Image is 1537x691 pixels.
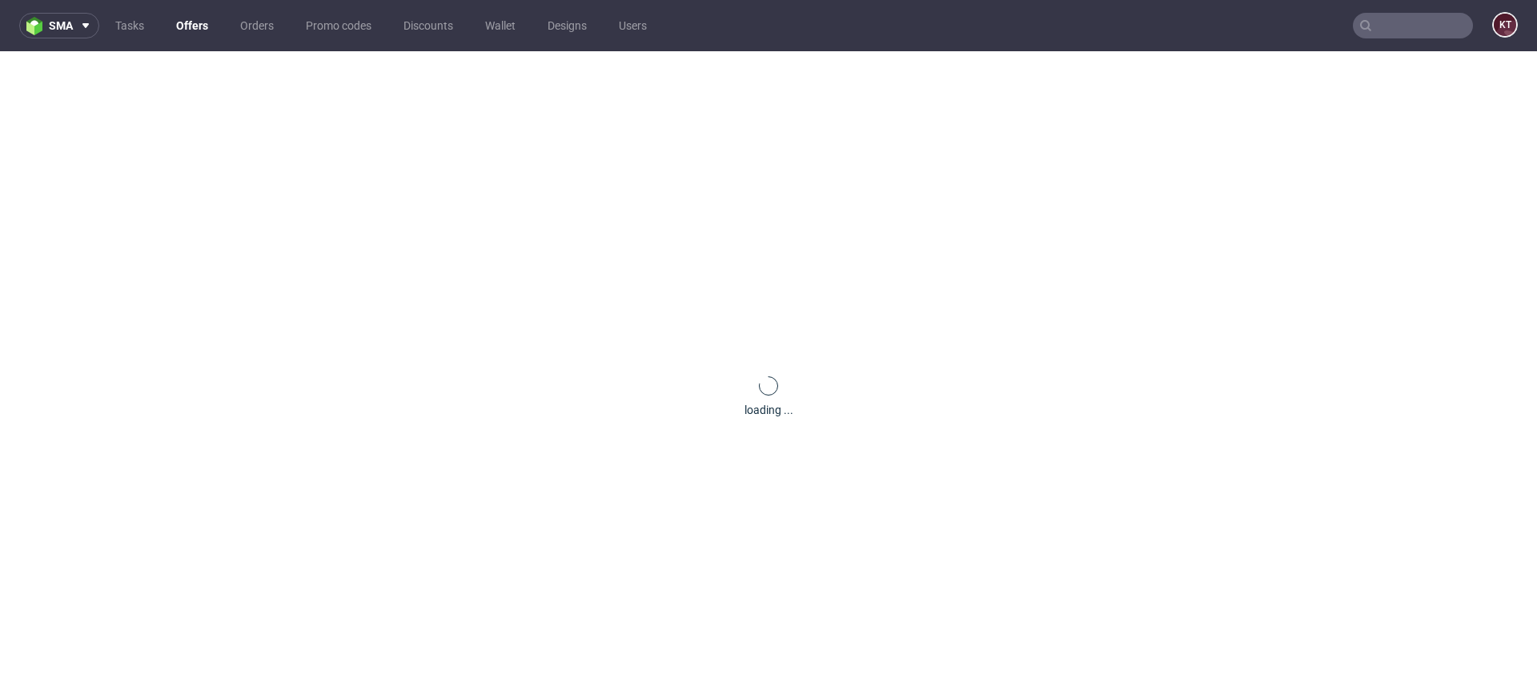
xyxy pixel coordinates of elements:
a: Promo codes [296,13,381,38]
span: sma [49,20,73,31]
div: loading ... [744,402,793,418]
a: Designs [538,13,596,38]
a: Wallet [476,13,525,38]
a: Orders [231,13,283,38]
a: Tasks [106,13,154,38]
a: Discounts [394,13,463,38]
a: Offers [167,13,218,38]
figcaption: KT [1494,14,1516,36]
a: Users [609,13,656,38]
img: logo [26,17,49,35]
button: sma [19,13,99,38]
